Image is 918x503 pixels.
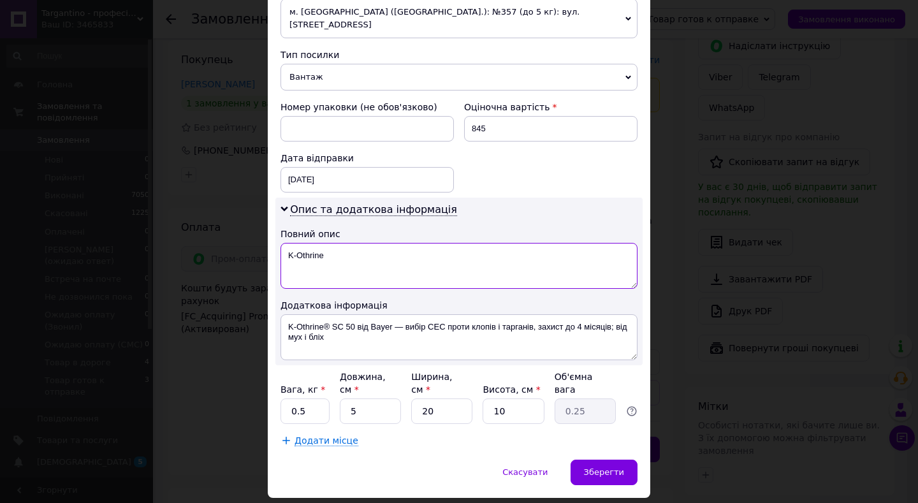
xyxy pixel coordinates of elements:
[411,372,452,395] label: Ширина, см
[295,435,358,446] span: Додати місце
[483,384,540,395] label: Висота, см
[280,314,637,360] textarea: K-Othrine® SC 50 від Bayer — вибір СЕС проти клопів і тарганів, захист до 4 місяців; від мух і бліх
[290,203,457,216] span: Опис та додаткова інформація
[280,299,637,312] div: Додаткова інформація
[340,372,386,395] label: Довжина, см
[280,228,637,240] div: Повний опис
[280,64,637,91] span: Вантаж
[555,370,616,396] div: Об'ємна вага
[280,384,325,395] label: Вага, кг
[280,243,637,289] textarea: K-Othrine
[280,50,339,60] span: Тип посилки
[280,152,454,164] div: Дата відправки
[584,467,624,477] span: Зберегти
[464,101,637,113] div: Оціночна вартість
[502,467,548,477] span: Скасувати
[280,101,454,113] div: Номер упаковки (не обов'язково)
